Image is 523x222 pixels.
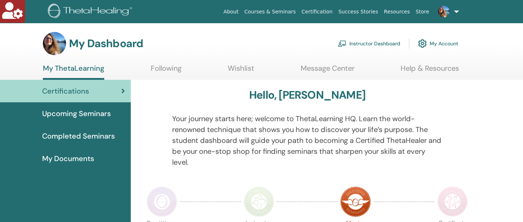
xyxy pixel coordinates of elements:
a: Wishlist [228,64,254,78]
a: Message Center [301,64,354,78]
a: My ThetaLearning [43,64,104,80]
p: Your journey starts here; welcome to ThetaLearning HQ. Learn the world-renowned technique that sh... [172,113,443,168]
a: Instructor Dashboard [338,36,400,52]
a: My Account [418,36,458,52]
a: Certification [299,5,335,18]
img: Practitioner [147,186,177,217]
a: Courses & Seminars [242,5,299,18]
a: Success Stories [336,5,381,18]
img: Master [340,186,371,217]
img: default.jpg [438,6,450,17]
span: My Documents [42,153,94,164]
span: Certifications [42,86,89,96]
img: default.jpg [43,32,66,55]
span: Upcoming Seminars [42,108,111,119]
h3: My Dashboard [69,37,143,50]
img: Certificate of Science [437,186,468,217]
a: About [220,5,241,18]
img: Instructor [244,186,274,217]
h3: Hello, [PERSON_NAME] [249,89,365,102]
img: logo.png [48,4,135,20]
span: Completed Seminars [42,131,115,141]
a: Following [151,64,182,78]
img: cog.svg [418,37,427,50]
a: Store [413,5,432,18]
a: Resources [381,5,413,18]
img: chalkboard-teacher.svg [338,40,346,47]
a: Help & Resources [401,64,459,78]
